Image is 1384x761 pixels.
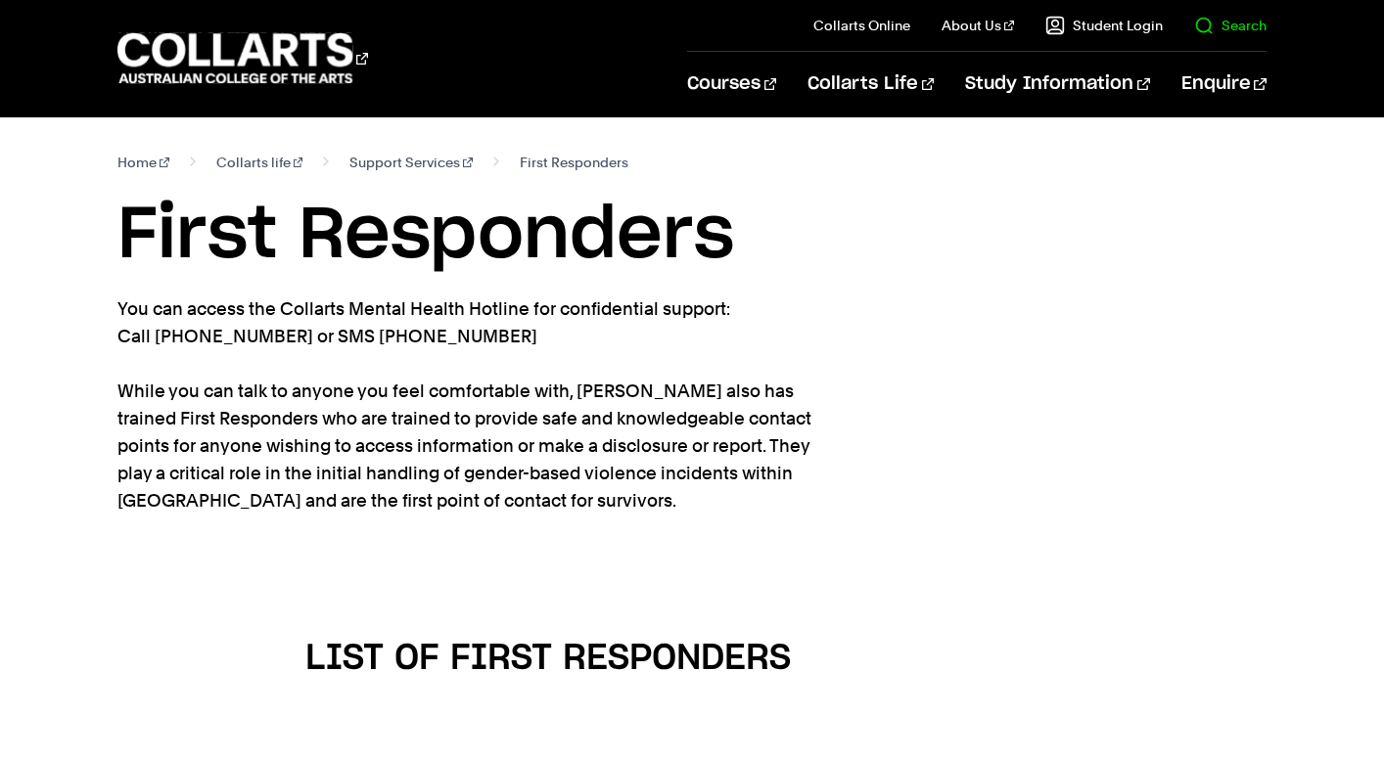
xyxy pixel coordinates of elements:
[305,632,1079,685] h4: LIST OF FIRST RESPONDERS
[117,295,832,515] p: You can access the Collarts Mental Health Hotline for confidential support: Call [PHONE_NUMBER] o...
[520,149,628,176] span: First Responders
[1194,16,1267,35] a: Search
[687,52,776,116] a: Courses
[942,16,1014,35] a: About Us
[349,149,473,176] a: Support Services
[1181,52,1267,116] a: Enquire
[216,149,303,176] a: Collarts life
[807,52,934,116] a: Collarts Life
[117,30,368,86] div: Go to homepage
[1045,16,1163,35] a: Student Login
[117,149,169,176] a: Home
[117,192,1267,280] h1: First Responders
[965,52,1149,116] a: Study Information
[813,16,910,35] a: Collarts Online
